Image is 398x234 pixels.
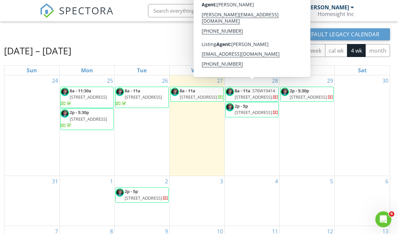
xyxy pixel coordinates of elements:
iframe: Intercom live chat [375,211,391,227]
td: Go to September 4, 2025 [225,176,280,226]
img: unnamed_4.png [61,88,69,96]
td: Go to September 6, 2025 [335,176,390,226]
input: Search everything... [148,4,281,17]
a: Tuesday [136,66,148,75]
a: 8a - 11a [STREET_ADDRESS] [115,87,169,108]
button: [DATE] [211,44,235,57]
span: [STREET_ADDRESS] [125,195,162,201]
img: unnamed_4.png [226,103,234,111]
span: 2p - 5:30p [290,88,309,94]
a: Go to September 6, 2025 [384,176,390,187]
span: 8a - 11a [180,88,195,94]
a: Go to September 2, 2025 [164,176,169,187]
a: Go to September 4, 2025 [274,176,279,187]
span: [STREET_ADDRESS] [180,94,217,100]
td: Go to September 5, 2025 [280,176,335,226]
button: Default Legacy Calendar [293,28,390,40]
a: Go to August 27, 2025 [216,75,224,86]
span: [STREET_ADDRESS] [70,116,107,122]
img: unnamed_4.png [116,188,124,197]
td: Go to September 3, 2025 [169,176,224,226]
span: 8a - 11a [235,88,250,94]
span: S76W19414 [STREET_ADDRESS] [235,88,275,100]
span: [STREET_ADDRESS] [235,109,272,115]
a: 2p - 5p [STREET_ADDRESS] [115,187,169,202]
a: 8a - 11:30a [STREET_ADDRESS] [61,88,107,106]
span: 2p - 5:30p [70,109,89,115]
button: 4 wk [347,44,366,57]
td: Go to August 26, 2025 [114,75,169,176]
span: 8a - 11:30a [70,88,91,94]
img: unnamed_4.png [171,88,179,96]
a: 2p - 5:30p [STREET_ADDRESS] [280,87,334,102]
span: 2p - 5p [235,103,248,109]
td: Go to August 31, 2025 [4,176,59,226]
button: month [365,44,390,57]
a: Saturday [357,66,368,75]
td: Go to August 27, 2025 [169,75,224,176]
img: unnamed_4.png [226,88,234,96]
a: SPECTORA [40,9,114,23]
a: Go to September 3, 2025 [219,176,224,187]
a: Monday [80,66,94,75]
a: 8a - 11a [STREET_ADDRESS] [116,88,162,106]
a: 8a - 11a [STREET_ADDRESS] [180,88,223,100]
button: New Calendar View [213,28,292,40]
a: Go to August 29, 2025 [326,75,334,86]
a: Thursday [246,66,259,75]
a: 2p - 5p [STREET_ADDRESS] [225,102,279,117]
a: 8a - 11a [STREET_ADDRESS] [170,87,224,102]
div: Homesight Inc [318,11,354,17]
span: SPECTORA [59,3,114,17]
img: unnamed_4.png [116,88,124,96]
a: Go to August 26, 2025 [161,75,169,86]
a: Sunday [25,66,38,75]
span: [STREET_ADDRESS] [290,94,327,100]
a: 8a - 11a S76W19414 [STREET_ADDRESS] [225,87,279,102]
a: Go to August 24, 2025 [51,75,59,86]
td: Go to August 30, 2025 [335,75,390,176]
div: [PERSON_NAME] [306,4,349,11]
a: 2p - 5:30p [STREET_ADDRESS] [60,108,114,130]
img: unnamed_4.png [61,109,69,118]
h2: [DATE] – [DATE] [4,44,71,57]
a: 8a - 11a S76W19414 [STREET_ADDRESS] [235,88,278,100]
a: Wednesday [190,66,204,75]
span: 2p - 5p [125,188,138,194]
button: cal wk [325,44,348,57]
td: Go to August 25, 2025 [59,75,114,176]
span: [STREET_ADDRESS] [70,94,107,100]
td: Go to August 29, 2025 [280,75,335,176]
a: Go to August 31, 2025 [51,176,59,187]
a: Go to August 28, 2025 [271,75,279,86]
button: day [289,44,305,57]
span: 8a - 11a [125,88,140,94]
a: Go to September 1, 2025 [109,176,114,187]
td: Go to August 28, 2025 [225,75,280,176]
button: week [305,44,325,57]
a: 2p - 5:30p [STREET_ADDRESS] [61,109,107,128]
td: Go to September 1, 2025 [59,176,114,226]
button: Next [255,44,270,57]
a: Go to September 5, 2025 [329,176,334,187]
a: Go to August 25, 2025 [106,75,114,86]
a: 2p - 5p [STREET_ADDRESS] [125,188,168,201]
span: 6 [389,211,394,217]
img: The Best Home Inspection Software - Spectora [40,3,54,18]
td: Go to September 2, 2025 [114,176,169,226]
a: 8a - 11:30a [STREET_ADDRESS] [60,87,114,108]
img: unnamed_4.png [281,88,289,96]
a: 2p - 5p [STREET_ADDRESS] [235,103,278,115]
td: Go to August 24, 2025 [4,75,59,176]
button: Previous [239,44,255,57]
a: Friday [302,66,312,75]
span: [STREET_ADDRESS] [125,94,162,100]
a: 2p - 5:30p [STREET_ADDRESS] [290,88,333,100]
button: list [274,44,289,57]
a: Go to August 30, 2025 [381,75,390,86]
